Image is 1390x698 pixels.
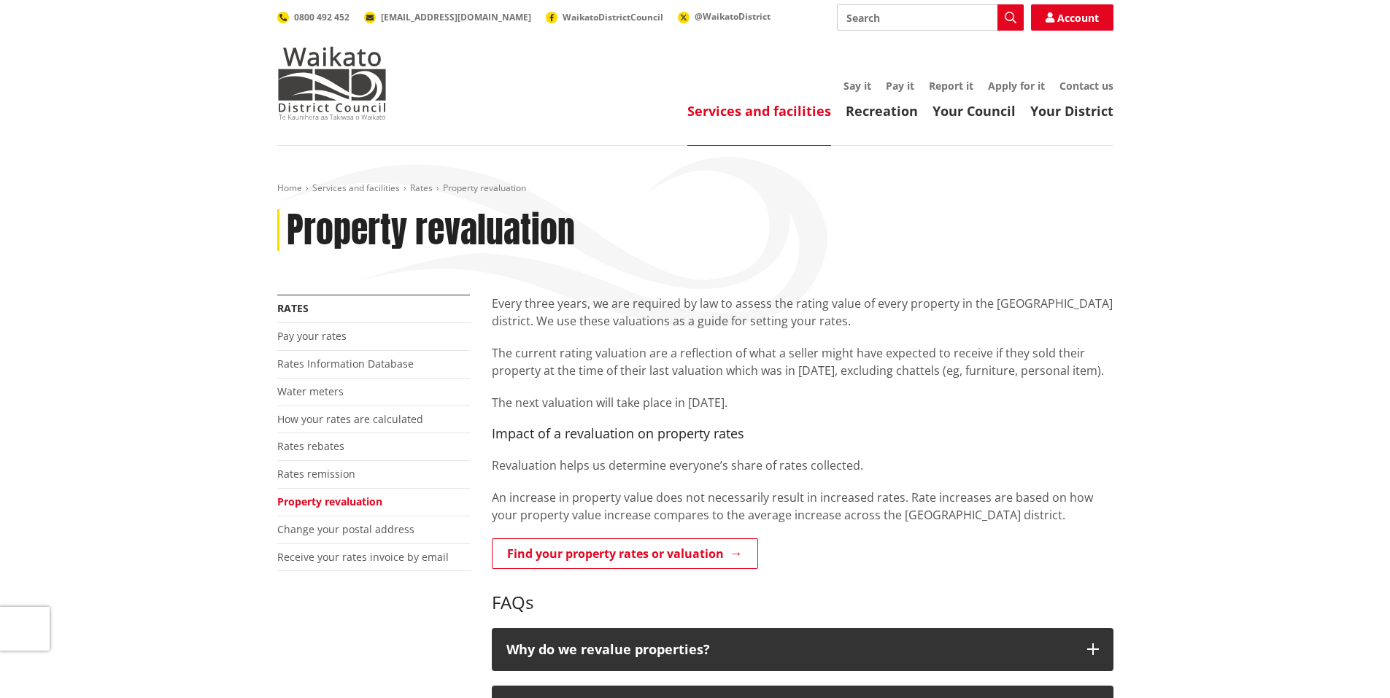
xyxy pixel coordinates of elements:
a: Water meters [277,384,344,398]
a: How your rates are calculated [277,412,423,426]
a: Say it [843,79,871,93]
a: Property revaluation [277,495,382,508]
h3: FAQs [492,571,1113,613]
a: Rates [410,182,433,194]
a: Receive your rates invoice by email [277,550,449,564]
a: Find your property rates or valuation [492,538,758,569]
a: Home [277,182,302,194]
a: Your District [1030,102,1113,120]
h1: Property revaluation [287,209,575,252]
p: An increase in property value does not necessarily result in increased rates. Rate increases are ... [492,489,1113,524]
a: 0800 492 452 [277,11,350,23]
span: 0800 492 452 [294,11,350,23]
a: Account [1031,4,1113,31]
a: Rates rebates [277,439,344,453]
span: Property revaluation [443,182,526,194]
p: Why do we revalue properties? [506,643,1073,657]
a: Rates [277,301,309,315]
p: The current rating valuation are a reflection of what a seller might have expected to receive if ... [492,344,1113,379]
a: @WaikatoDistrict [678,10,771,23]
a: Change your postal address [277,522,414,536]
a: Services and facilities [312,182,400,194]
p: The next valuation will take place in [DATE]. [492,394,1113,411]
nav: breadcrumb [277,182,1113,195]
a: Services and facilities [687,102,831,120]
span: [EMAIL_ADDRESS][DOMAIN_NAME] [381,11,531,23]
span: @WaikatoDistrict [695,10,771,23]
a: Pay your rates [277,329,347,343]
a: Report it [929,79,973,93]
a: Rates remission [277,467,355,481]
a: Contact us [1059,79,1113,93]
input: Search input [837,4,1024,31]
img: Waikato District Council - Te Kaunihera aa Takiwaa o Waikato [277,47,387,120]
a: WaikatoDistrictCouncil [546,11,663,23]
p: Every three years, we are required by law to assess the rating value of every property in the [GE... [492,295,1113,330]
a: Your Council [933,102,1016,120]
p: Revaluation helps us determine everyone’s share of rates collected. [492,457,1113,474]
a: Pay it [886,79,914,93]
a: [EMAIL_ADDRESS][DOMAIN_NAME] [364,11,531,23]
h4: Impact of a revaluation on property rates [492,426,1113,442]
a: Recreation [846,102,918,120]
span: WaikatoDistrictCouncil [563,11,663,23]
a: Apply for it [988,79,1045,93]
a: Rates Information Database [277,357,414,371]
button: Why do we revalue properties? [492,628,1113,672]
